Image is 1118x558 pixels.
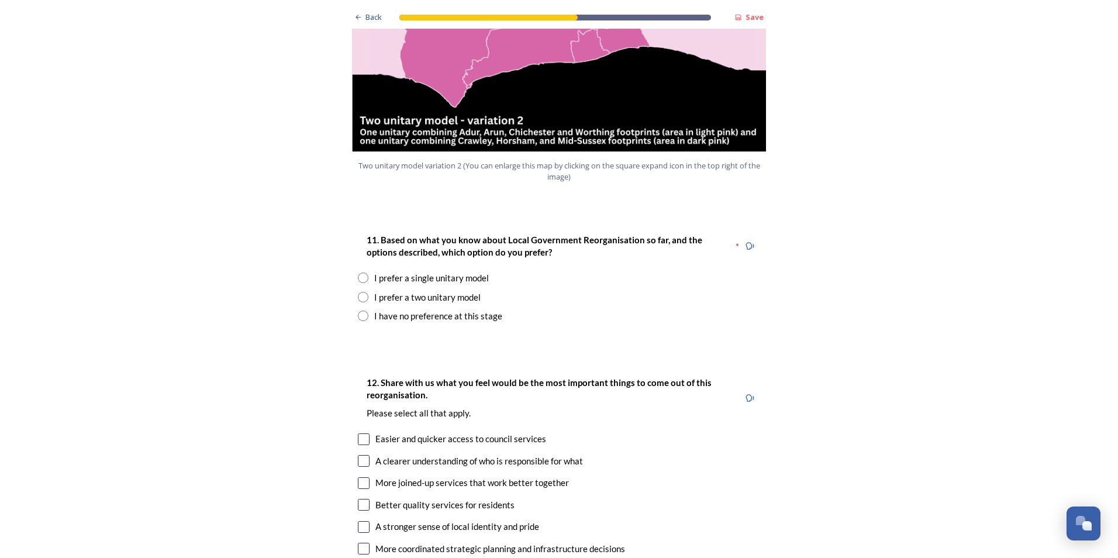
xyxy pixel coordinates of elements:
[374,291,481,304] div: I prefer a two unitary model
[357,160,761,182] span: Two unitary model variation 2 (You can enlarge this map by clicking on the square expand icon in ...
[375,476,569,490] div: More joined-up services that work better together
[375,432,546,446] div: Easier and quicker access to council services
[1067,507,1100,540] button: Open Chat
[367,377,713,400] strong: 12. Share with us what you feel would be the most important things to come out of this reorganisa...
[367,407,730,419] p: Please select all that apply.
[375,542,625,556] div: More coordinated strategic planning and infrastructure decisions
[365,12,382,23] span: Back
[375,498,515,512] div: Better quality services for residents
[367,235,704,257] strong: 11. Based on what you know about Local Government Reorganisation so far, and the options describe...
[375,454,583,468] div: A clearer understanding of who is responsible for what
[374,271,489,285] div: I prefer a single unitary model
[375,520,539,533] div: A stronger sense of local identity and pride
[746,12,764,22] strong: Save
[374,309,502,323] div: I have no preference at this stage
